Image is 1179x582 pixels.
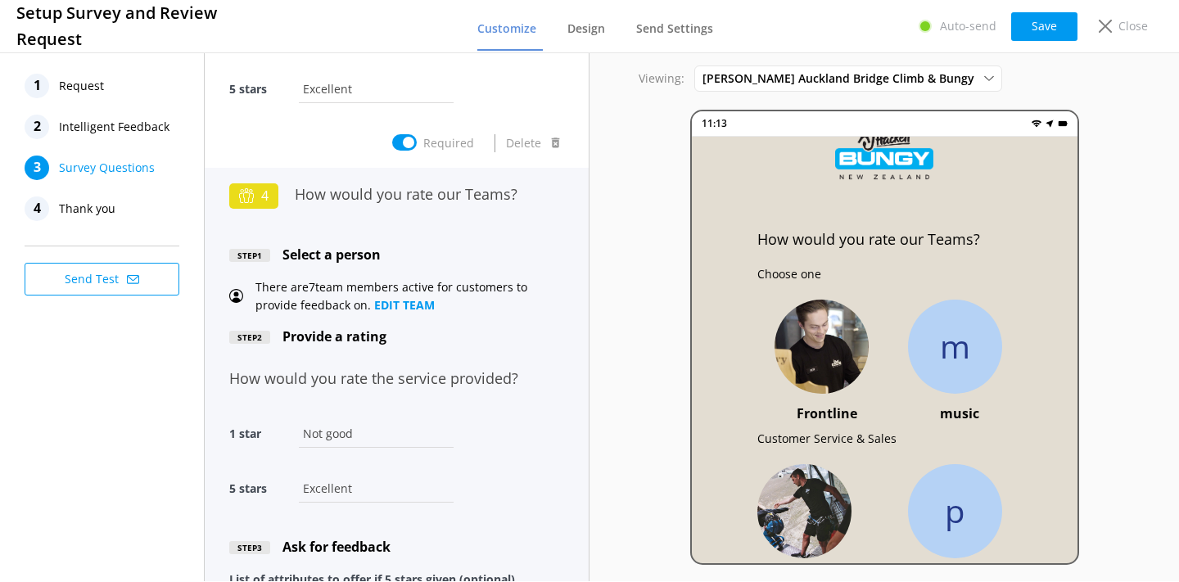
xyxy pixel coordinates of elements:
span: Thank you [59,196,115,221]
img: 272-1631157200.jpg [775,300,869,394]
p: There are 7 team members active for customers to provide feedback on. [243,278,564,315]
div: Step 3 [229,541,270,554]
div: Step 2 [229,331,270,344]
label: 5 stars [229,80,295,98]
span: Intelligent Feedback [59,115,169,139]
div: 3 [25,156,49,180]
h4: music [940,404,979,425]
button: Delete [504,127,564,160]
input: Enter your question here [229,360,564,397]
h4: Ask for feedback [270,537,391,558]
input: Enter your question here [287,176,564,213]
img: near-me.png [1045,119,1055,129]
div: Step 1 [229,249,270,262]
span: Customize [477,20,536,37]
label: 5 stars [229,480,295,498]
button: Send Test [25,263,179,296]
a: Edit team [374,297,435,313]
span: [PERSON_NAME] Auckland Bridge Climb & Bungy [702,70,984,88]
span: Send Settings [636,20,713,37]
label: Required [423,134,474,152]
p: Choose one [757,265,1012,283]
img: 272-1631157172.jpg [757,464,851,558]
div: p [908,464,1002,558]
p: Auto-send [940,17,996,35]
p: Viewing: [639,70,684,88]
p: 11:13 [702,115,727,131]
h4: Select a person [270,245,381,266]
label: 1 star [229,425,295,443]
div: 4 [25,196,49,221]
img: wifi.png [1032,119,1041,129]
div: m [908,300,1002,394]
div: 1 [25,74,49,98]
button: Save [1011,12,1077,41]
img: battery.png [1058,119,1068,129]
div: 2 [25,115,49,139]
h4: Frontline [797,404,857,425]
h4: Provide a rating [270,327,386,348]
span: Design [567,20,605,37]
span: Request [59,74,104,98]
span: Survey Questions [59,156,155,180]
div: 4 [229,183,278,210]
img: 125-1637547389.png [835,98,933,196]
p: Close [1118,17,1148,35]
p: Customer Service & Sales [757,430,897,448]
p: How would you rate our Teams? [757,229,1012,249]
